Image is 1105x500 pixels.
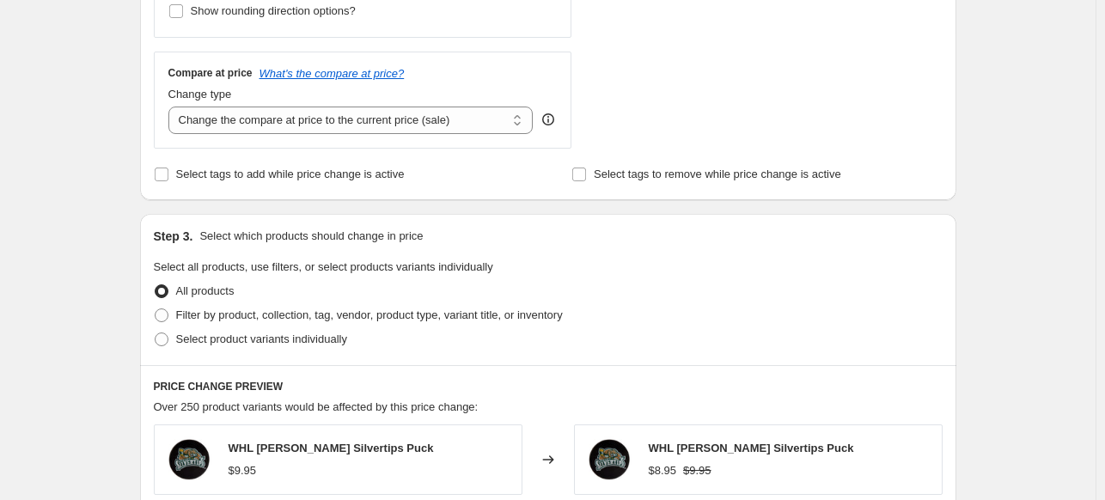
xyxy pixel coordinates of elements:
[176,168,405,180] span: Select tags to add while price change is active
[583,434,635,485] img: 1446859_80x.jpg
[154,380,943,393] h6: PRICE CHANGE PREVIEW
[154,400,479,413] span: Over 250 product variants would be affected by this price change:
[649,462,677,479] div: $8.95
[154,260,493,273] span: Select all products, use filters, or select products variants individually
[168,88,232,101] span: Change type
[540,111,557,128] div: help
[199,228,423,245] p: Select which products should change in price
[176,284,235,297] span: All products
[154,228,193,245] h2: Step 3.
[259,67,405,80] button: What's the compare at price?
[176,332,347,345] span: Select product variants individually
[594,168,841,180] span: Select tags to remove while price change is active
[229,442,434,454] span: WHL [PERSON_NAME] Silvertips Puck
[163,434,215,485] img: 1446859_80x.jpg
[191,4,356,17] span: Show rounding direction options?
[176,308,563,321] span: Filter by product, collection, tag, vendor, product type, variant title, or inventory
[168,66,253,80] h3: Compare at price
[649,442,854,454] span: WHL [PERSON_NAME] Silvertips Puck
[683,462,711,479] strike: $9.95
[229,462,257,479] div: $9.95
